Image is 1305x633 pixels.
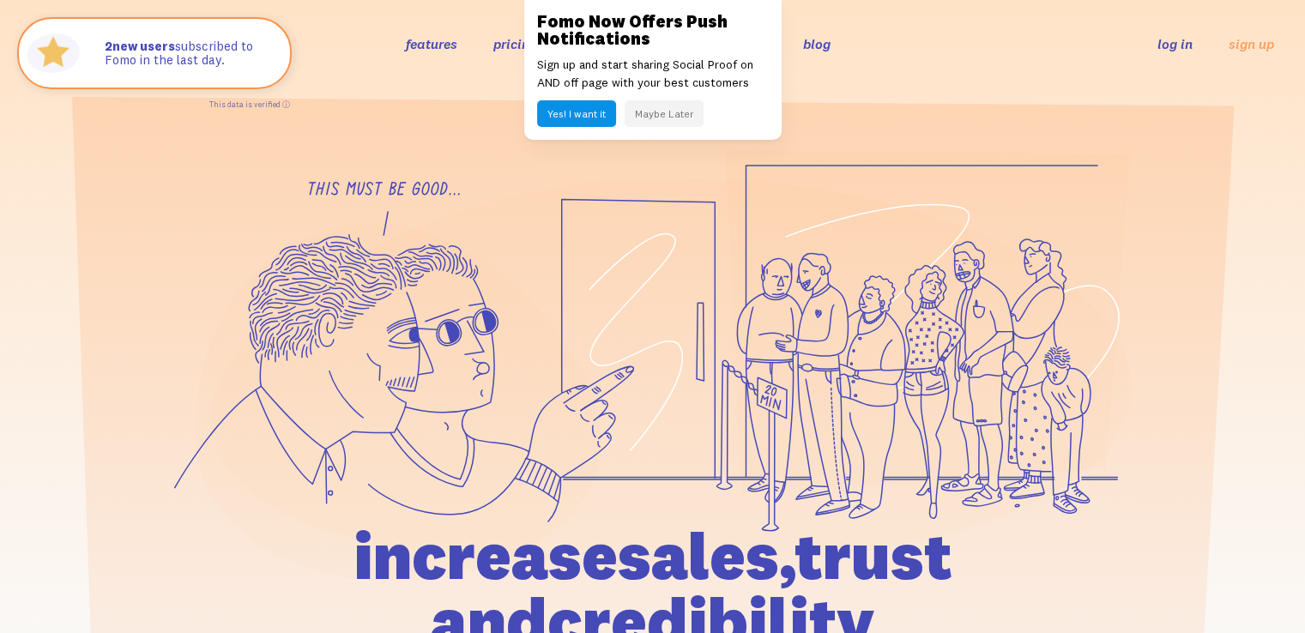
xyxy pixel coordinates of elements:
p: Sign up and start sharing Social Proof on AND off page with your best customers [537,56,769,92]
a: log in [1157,35,1193,52]
img: Fomo [22,22,84,84]
h3: Fomo Now Offers Push Notifications [537,13,769,47]
a: blog [803,35,831,52]
a: features [406,35,457,52]
a: pricing [493,35,537,52]
button: Yes! I want it [537,100,616,127]
strong: new users [105,38,175,54]
span: 2 [105,39,112,54]
p: subscribed to Fomo in the last day. [105,39,273,68]
a: sign up [1229,35,1274,53]
button: Maybe Later [625,100,704,127]
a: This data is verified ⓘ [209,99,290,109]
